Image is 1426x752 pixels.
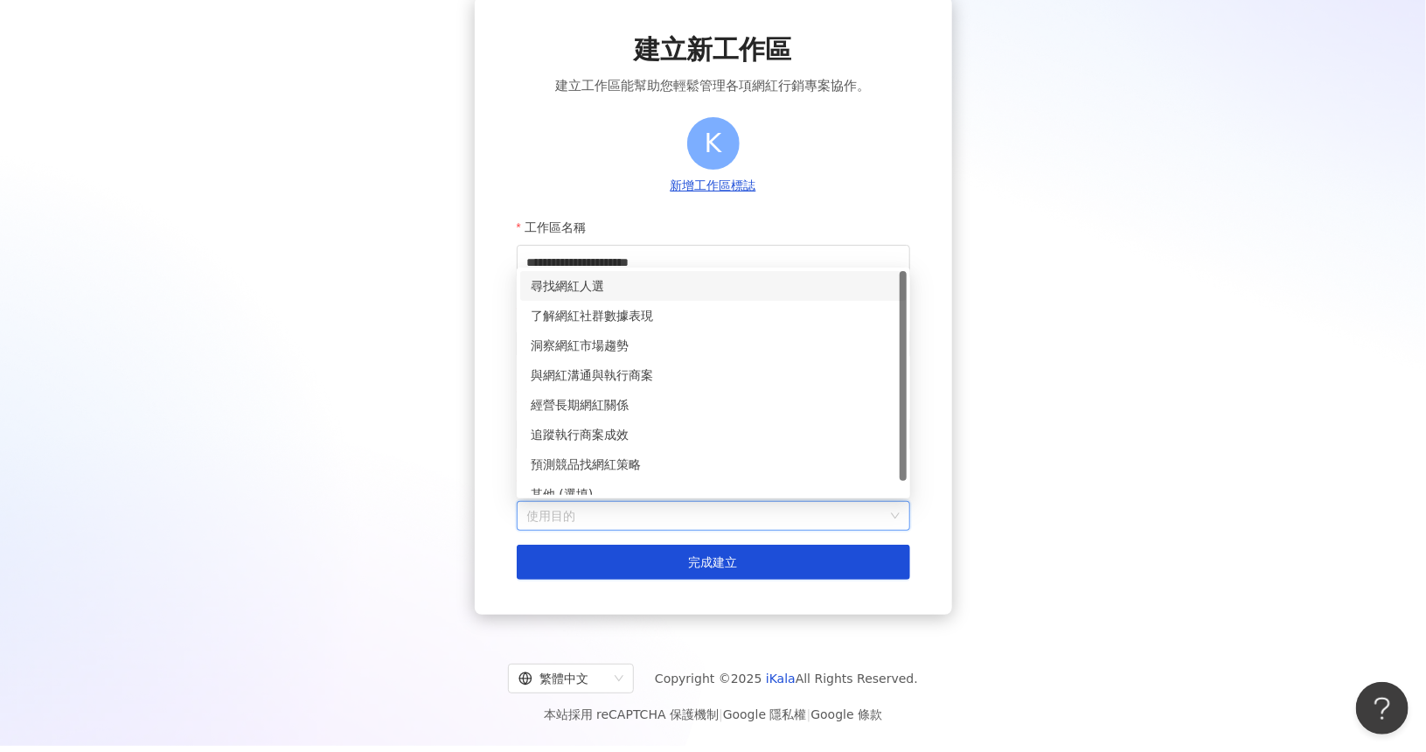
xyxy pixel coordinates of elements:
[531,306,896,325] div: 了解網紅社群數據表現
[517,245,910,280] input: 工作區名稱
[531,395,896,414] div: 經營長期網紅關係
[655,668,918,689] span: Copyright © 2025 All Rights Reserved.
[531,366,896,385] div: 與網紅溝通與執行商案
[517,210,599,245] label: 工作區名稱
[1356,682,1409,735] iframe: Help Scout Beacon - Open
[635,31,792,68] span: 建立新工作區
[531,336,896,355] div: 洞察網紅市場趨勢
[520,390,907,420] div: 經營長期網紅關係
[520,271,907,301] div: 尋找網紅人選
[531,425,896,444] div: 追蹤執行商案成效
[544,704,882,725] span: 本站採用 reCAPTCHA 保護機制
[807,707,811,721] span: |
[705,122,722,164] span: K
[531,455,896,474] div: 預測競品找網紅策略
[531,276,896,296] div: 尋找網紅人選
[531,484,896,504] div: 其他 (選填)
[520,331,907,360] div: 洞察網紅市場趨勢
[719,707,723,721] span: |
[517,545,910,580] button: 完成建立
[665,177,762,196] button: 新增工作區標誌
[520,479,907,509] div: 其他 (選填)
[518,665,608,693] div: 繁體中文
[766,672,796,686] a: iKala
[520,449,907,479] div: 預測競品找網紅策略
[520,360,907,390] div: 與網紅溝通與執行商案
[556,75,871,96] span: 建立工作區能幫助您輕鬆管理各項網紅行銷專案協作。
[810,707,882,721] a: Google 條款
[520,301,907,331] div: 了解網紅社群數據表現
[689,555,738,569] span: 完成建立
[520,420,907,449] div: 追蹤執行商案成效
[723,707,807,721] a: Google 隱私權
